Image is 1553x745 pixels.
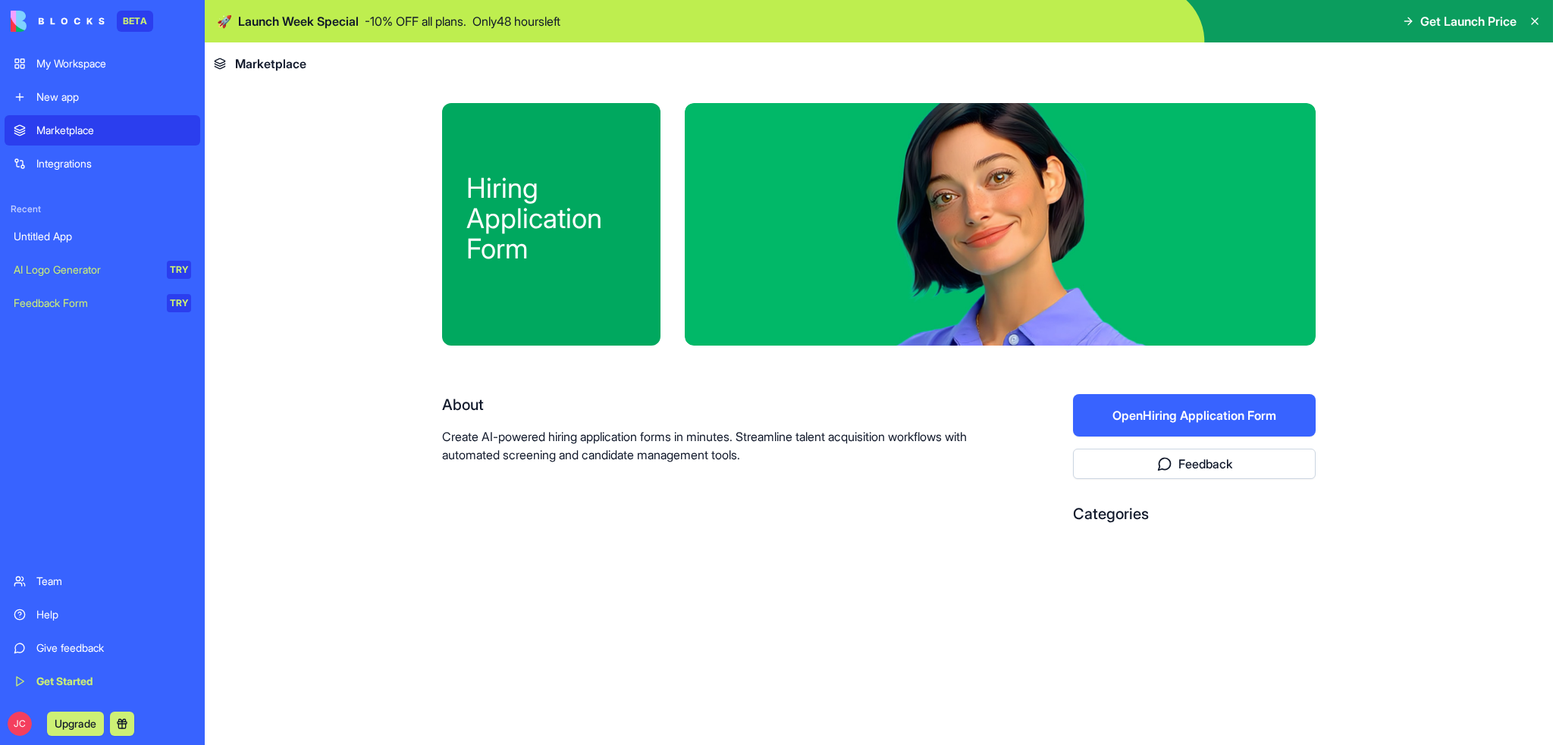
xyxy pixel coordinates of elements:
div: New app [36,89,191,105]
div: Team [36,574,191,589]
a: Get Started [5,666,200,696]
div: Untitled App [14,229,191,244]
p: - 10 % OFF all plans. [365,12,466,30]
div: My Workspace [36,56,191,71]
a: Give feedback [5,633,200,663]
div: TRY [167,294,191,312]
a: Upgrade [47,715,104,731]
div: BETA [117,11,153,32]
a: Marketplace [5,115,200,146]
div: Categories [1073,503,1316,524]
div: TRY [167,261,191,279]
span: JC [8,712,32,736]
a: BETA [11,11,153,32]
div: Feedback Form [14,296,156,311]
a: Help [5,599,200,630]
span: Marketplace [235,55,306,73]
p: Create AI-powered hiring application forms in minutes. Streamline talent acquisition workflows wi... [442,427,976,464]
div: Help [36,607,191,622]
div: Integrations [36,156,191,171]
div: Get Started [36,674,191,689]
a: My Workspace [5,49,200,79]
span: Recent [5,203,200,215]
a: New app [5,82,200,112]
img: logo [11,11,105,32]
a: Team [5,566,200,596]
div: Marketplace [36,123,191,138]
span: Launch Week Special [238,12,359,30]
button: OpenHiring Application Form [1073,394,1316,437]
a: Integrations [5,149,200,179]
button: Upgrade [47,712,104,736]
div: Hiring Application Form [466,173,636,264]
a: AI Logo GeneratorTRY [5,255,200,285]
a: Untitled App [5,221,200,252]
a: OpenHiring Application Form [1073,408,1316,423]
div: Give feedback [36,640,191,656]
p: Only 48 hours left [472,12,560,30]
a: Feedback FormTRY [5,288,200,318]
button: Feedback [1073,449,1316,479]
span: Get Launch Price [1420,12,1517,30]
div: About [442,394,976,415]
span: 🚀 [217,12,232,30]
div: AI Logo Generator [14,262,156,277]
